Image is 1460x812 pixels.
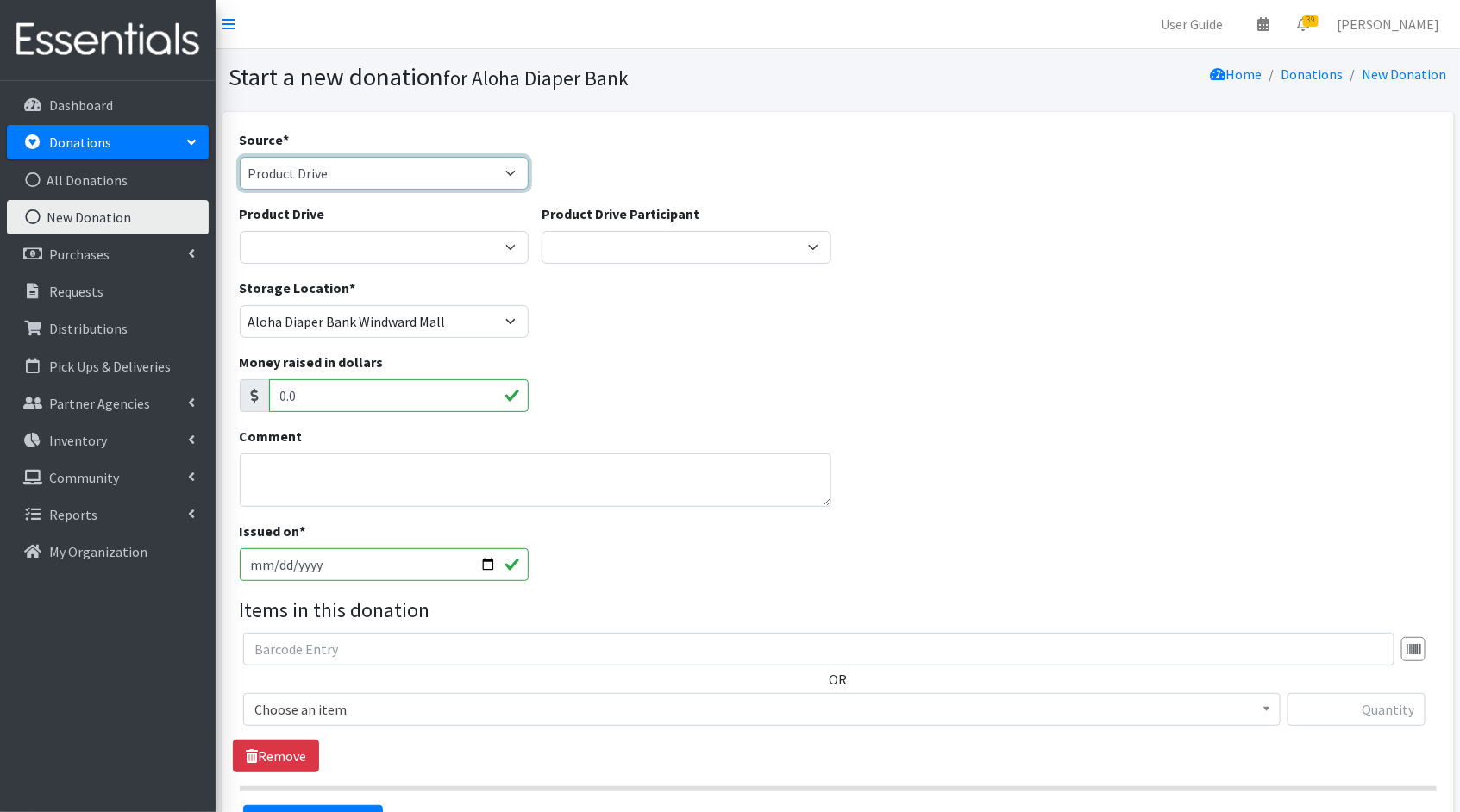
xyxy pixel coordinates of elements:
[233,740,319,772] a: Remove
[1363,66,1447,83] a: New Donation
[7,163,209,197] a: All Donations
[49,395,150,412] p: Partner Agencies
[444,66,630,91] small: for Aloha Diaper Bank
[240,203,325,224] label: Product Drive
[7,237,209,272] a: Purchases
[49,97,113,114] p: Dashboard
[254,697,1269,721] span: Choose an item
[7,311,209,346] a: Distributions
[243,693,1281,726] span: Choose an item
[7,497,209,532] a: Reports
[240,278,356,298] label: Storage Location
[49,543,147,560] p: My Organization
[7,274,209,309] a: Requests
[49,358,171,375] p: Pick Ups & Deliveries
[7,534,209,569] a: My Organization
[7,460,209,495] a: Community
[1303,15,1319,27] span: 39
[49,320,128,337] p: Distributions
[7,200,209,234] a: New Donation
[49,283,103,300] p: Requests
[7,11,209,69] img: HumanEssentials
[1283,7,1323,41] a: 39
[240,129,290,150] label: Source
[7,423,209,458] a: Inventory
[229,62,832,92] h1: Start a new donation
[49,506,97,523] p: Reports
[284,131,290,148] abbr: required
[240,426,303,447] label: Comment
[49,134,111,151] p: Donations
[7,88,209,122] a: Dashboard
[7,349,209,384] a: Pick Ups & Deliveries
[1281,66,1344,83] a: Donations
[542,203,699,224] label: Product Drive Participant
[243,633,1394,665] input: Barcode Entry
[300,522,306,540] abbr: required
[7,125,209,159] a: Donations
[7,386,209,421] a: Partner Agencies
[240,595,1437,626] legend: Items in this donation
[350,279,356,297] abbr: required
[1211,66,1263,83] a: Home
[1147,7,1237,41] a: User Guide
[240,521,306,541] label: Issued on
[49,246,110,263] p: Purchases
[1323,7,1453,41] a: [PERSON_NAME]
[240,352,384,372] label: Money raised in dollars
[829,669,847,690] label: OR
[1288,693,1426,726] input: Quantity
[49,469,119,486] p: Community
[49,432,107,449] p: Inventory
